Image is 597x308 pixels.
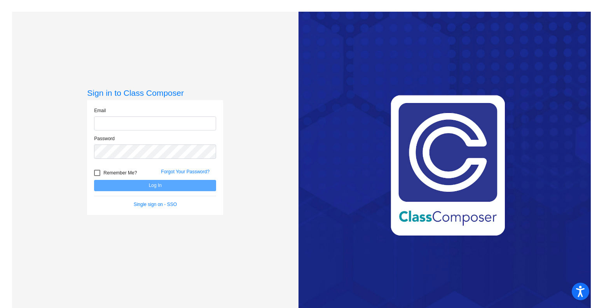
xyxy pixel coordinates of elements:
label: Password [94,135,115,142]
a: Forgot Your Password? [161,169,209,174]
label: Email [94,107,106,114]
a: Single sign on - SSO [134,202,177,207]
span: Remember Me? [103,168,137,178]
button: Log In [94,180,216,191]
h3: Sign in to Class Composer [87,88,223,98]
